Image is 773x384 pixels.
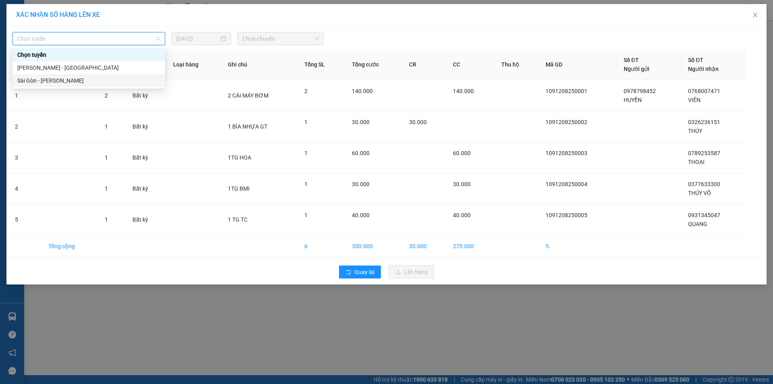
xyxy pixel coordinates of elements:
span: Chọn chuyến [242,33,319,45]
td: Bất kỳ [126,111,167,142]
span: 30.000 [352,181,370,187]
td: 1 [8,80,42,111]
span: close [752,12,759,18]
td: Bất kỳ [126,204,167,235]
span: Quay lại [354,268,374,276]
span: 140.000 [453,88,474,94]
button: uploadLên hàng [389,266,434,278]
span: 140.000 [352,88,373,94]
span: 1091208250001 [546,88,587,94]
span: 2 [304,88,308,94]
th: CC [446,49,495,80]
span: 1091208250003 [546,150,587,156]
span: 30.000 [352,119,370,125]
span: 2 CÁI MÁY BƠM [228,92,269,99]
th: Tổng SL [298,49,346,80]
td: Bất kỳ [126,142,167,173]
span: XÁC NHẬN SỐ HÀNG LÊN XE [16,11,100,19]
span: 30.000 [409,119,427,125]
span: 0768007471 [688,88,720,94]
div: [PERSON_NAME] - [GEOGRAPHIC_DATA] [17,63,160,72]
div: Chọn tuyến [17,50,160,59]
span: 1091208250002 [546,119,587,125]
th: Thu hộ [495,49,539,80]
span: 60.000 [352,150,370,156]
input: 12/08/2025 [176,34,219,43]
span: phone [46,29,53,36]
th: STT [8,49,42,80]
td: 2 [8,111,42,142]
span: 1091208250005 [546,212,587,218]
span: 1 [105,154,108,161]
div: Phan Rí - Sài Gòn [12,61,165,74]
span: THOẠI [688,159,705,165]
div: Sài Gòn - [PERSON_NAME] [17,76,160,85]
span: QUANG [688,221,707,227]
td: 6 [298,235,346,257]
button: Close [744,4,767,27]
td: 30.000 [403,235,446,257]
span: Số ĐT [624,57,639,63]
td: 5 [8,204,42,235]
b: GỬI : 109 QL 13 [4,50,81,64]
span: 1TG BMI [228,185,250,192]
td: Tổng cộng [42,235,98,257]
div: Sài Gòn - Phan Rí [12,74,165,87]
span: 1 [304,150,308,156]
span: 0931345047 [688,212,720,218]
span: 0326236151 [688,119,720,125]
span: 40.000 [352,212,370,218]
td: 3 [8,142,42,173]
th: Loại hàng [167,49,221,80]
th: Ghi chú [221,49,298,80]
span: 1TG HOA [228,154,251,161]
span: 2 [105,92,108,99]
span: 1 [105,123,108,130]
th: Tổng cước [345,49,402,80]
span: 1 [105,185,108,192]
td: Bất kỳ [126,80,167,111]
span: Số ĐT [688,57,703,63]
span: 0377633300 [688,181,720,187]
span: 1091208250004 [546,181,587,187]
span: 1 [304,119,308,125]
span: 30.000 [453,181,471,187]
li: 02523854854 [4,28,153,38]
b: [PERSON_NAME] [46,5,114,15]
span: rollback [345,269,351,276]
span: Chọn tuyến [17,33,160,45]
td: 270.000 [446,235,495,257]
img: logo.jpg [4,4,44,44]
span: 1 TG TC [228,216,248,223]
span: 1 [105,216,108,223]
span: Người nhận [688,66,719,72]
td: 4 [8,173,42,204]
span: HUYỀN [624,97,642,103]
button: rollbackQuay lại [339,266,381,278]
td: 300.000 [345,235,402,257]
span: 1 BÌA NHỰA GT [228,123,267,130]
li: 01 [PERSON_NAME] [4,18,153,28]
span: 1 [304,212,308,218]
span: VIÊN [688,97,701,103]
span: THÚY VÕ [688,190,711,196]
th: CR [403,49,446,80]
th: Mã GD [539,49,617,80]
div: Chọn tuyến [12,48,165,61]
span: 1 [304,181,308,187]
span: 60.000 [453,150,471,156]
span: 0789253587 [688,150,720,156]
span: 0978798452 [624,88,656,94]
span: 40.000 [453,212,471,218]
td: Bất kỳ [126,173,167,204]
td: 5 [539,235,617,257]
span: environment [46,19,53,26]
span: THÚY [688,128,702,134]
span: Người gửi [624,66,649,72]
